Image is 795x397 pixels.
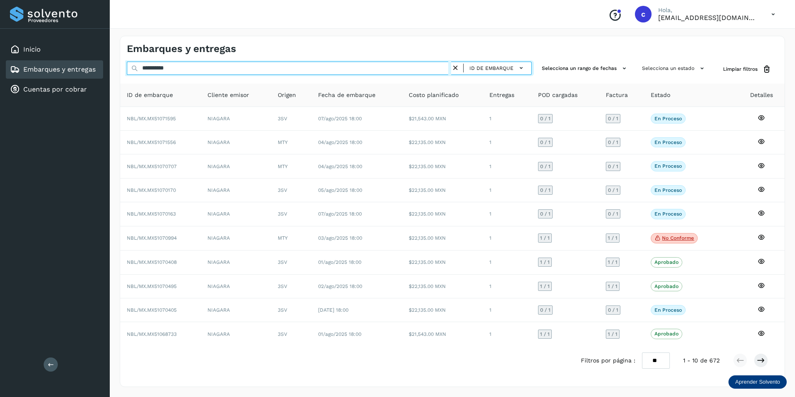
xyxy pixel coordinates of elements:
span: NBL/MX.MX51070163 [127,211,176,217]
a: Embarques y entregas [23,65,96,73]
td: MTY [271,154,311,178]
p: Aprobado [654,283,679,289]
td: 1 [483,275,532,298]
span: 1 / 1 [540,332,550,337]
td: $22,135.00 MXN [402,131,483,154]
span: 0 / 1 [540,308,551,313]
span: 02/ago/2025 18:00 [318,283,362,289]
p: En proceso [654,139,682,145]
td: NIAGARA [201,275,271,298]
p: Aprobado [654,259,679,265]
span: Factura [606,91,628,99]
p: Proveedores [28,17,100,23]
td: 1 [483,107,532,131]
span: 0 / 1 [540,116,551,121]
td: 3SV [271,251,311,274]
span: 1 / 1 [540,260,550,265]
div: Cuentas por cobrar [6,80,103,99]
span: 0 / 1 [540,140,551,145]
td: NIAGARA [201,322,271,345]
button: Limpiar filtros [716,62,778,77]
span: NBL/MX.MX51070994 [127,235,177,241]
td: 1 [483,322,532,345]
span: 0 / 1 [540,188,551,193]
span: NBL/MX.MX51070405 [127,307,177,313]
td: 3SV [271,107,311,131]
td: MTY [271,226,311,251]
span: Fecha de embarque [318,91,375,99]
td: $21,543.00 MXN [402,107,483,131]
span: NBL/MX.MX51071595 [127,116,176,122]
td: NIAGARA [201,107,271,131]
td: NIAGARA [201,298,271,322]
td: NIAGARA [201,226,271,251]
span: NBL/MX.MX51071556 [127,139,176,145]
td: $22,135.00 MXN [402,154,483,178]
div: Embarques y entregas [6,60,103,79]
span: NBL/MX.MX51070408 [127,259,177,265]
span: Limpiar filtros [723,65,758,73]
td: 1 [483,131,532,154]
p: clarisa_flores@fragua.com.mx [658,14,758,22]
span: Costo planificado [409,91,459,99]
p: En proceso [654,163,682,169]
td: NIAGARA [201,202,271,226]
span: 05/ago/2025 18:00 [318,187,362,193]
span: NBL/MX.MX51070495 [127,283,177,289]
td: NIAGARA [201,251,271,274]
span: 04/ago/2025 18:00 [318,164,362,169]
td: $22,135.00 MXN [402,226,483,251]
div: Inicio [6,40,103,59]
span: ID de embarque [469,65,514,72]
button: Selecciona un rango de fechas [538,62,632,75]
span: 0 / 1 [608,140,618,145]
span: 0 / 1 [608,188,618,193]
td: $22,135.00 MXN [402,275,483,298]
p: En proceso [654,187,682,193]
a: Inicio [23,45,41,53]
span: 01/ago/2025 18:00 [318,331,361,337]
span: [DATE] 18:00 [318,307,348,313]
td: 3SV [271,298,311,322]
span: 03/ago/2025 18:00 [318,235,362,241]
td: 3SV [271,275,311,298]
span: Origen [278,91,296,99]
span: 1 / 1 [608,332,617,337]
td: 1 [483,202,532,226]
td: 1 [483,226,532,251]
td: 3SV [271,179,311,202]
span: 1 / 1 [540,236,550,241]
span: 01/ago/2025 18:00 [318,259,361,265]
p: En proceso [654,116,682,122]
span: POD cargadas [538,91,578,99]
span: 1 / 1 [540,284,550,289]
p: En proceso [654,307,682,313]
td: $22,135.00 MXN [402,179,483,202]
td: NIAGARA [201,154,271,178]
span: 0 / 1 [540,164,551,169]
p: En proceso [654,211,682,217]
td: 1 [483,179,532,202]
span: 04/ago/2025 18:00 [318,139,362,145]
button: Selecciona un estado [639,62,710,75]
p: No conforme [662,235,694,241]
td: $22,135.00 MXN [402,202,483,226]
span: NBL/MX.MX51070170 [127,187,176,193]
span: 1 / 1 [608,284,617,289]
span: Filtros por página : [581,356,635,365]
span: Estado [651,91,670,99]
a: Cuentas por cobrar [23,85,87,93]
span: 1 - 10 de 672 [683,356,720,365]
td: 1 [483,251,532,274]
span: 07/ago/2025 18:00 [318,116,362,122]
span: NBL/MX.MX51068733 [127,331,177,337]
span: 1 / 1 [608,260,617,265]
td: 1 [483,298,532,322]
p: Aprobado [654,331,679,337]
p: Hola, [658,7,758,14]
h4: Embarques y entregas [127,43,236,55]
span: Cliente emisor [207,91,249,99]
p: Aprender Solvento [735,379,780,385]
span: 0 / 1 [608,116,618,121]
span: 1 / 1 [608,236,617,241]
